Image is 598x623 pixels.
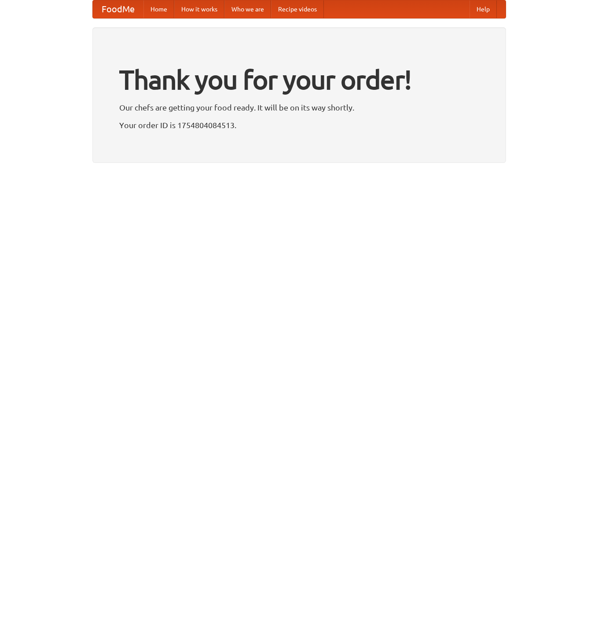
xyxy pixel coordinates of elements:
a: Who we are [224,0,271,18]
a: Home [143,0,174,18]
a: Recipe videos [271,0,324,18]
p: Our chefs are getting your food ready. It will be on its way shortly. [119,101,479,114]
h1: Thank you for your order! [119,59,479,101]
a: FoodMe [93,0,143,18]
p: Your order ID is 1754804084513. [119,118,479,132]
a: Help [470,0,497,18]
a: How it works [174,0,224,18]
